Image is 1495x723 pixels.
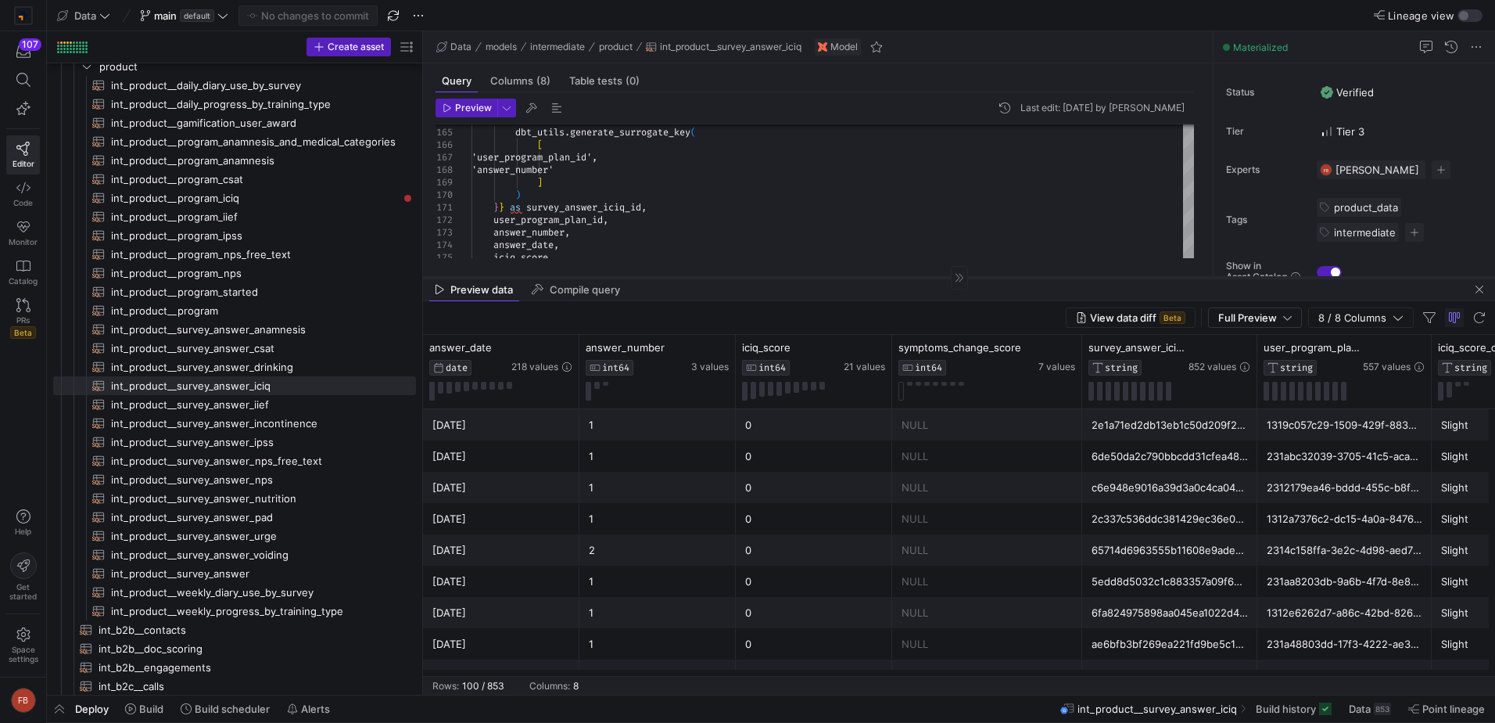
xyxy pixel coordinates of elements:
button: Tier 3 - RegularTier 3 [1317,121,1368,142]
div: [DATE] [432,410,570,441]
div: NULL [902,660,1073,691]
button: Build history [1249,696,1339,722]
span: product [599,41,633,52]
div: ae6bfb3bf269ea221fd9be5c1037a215 [1092,629,1248,660]
span: int_product__survey_answer_iief​​​​​​​​​​ [111,396,398,414]
a: Code [6,174,40,214]
a: int_product__survey_answer_anamnesis​​​​​​​​​​ [53,320,416,339]
a: int_product__program_anamnesis​​​​​​​​​​ [53,151,416,170]
img: Tier 3 - Regular [1321,125,1333,138]
div: [DATE] [432,660,570,691]
div: 1 [589,598,726,628]
div: 107 [19,38,41,51]
a: int_product__survey_answer_ipss​​​​​​​​​​ [53,433,416,451]
span: survey_answer_iciq_id [1088,341,1185,354]
div: 0 [745,504,883,534]
div: Press SPACE to select this row. [53,113,416,132]
div: 0 [745,629,883,660]
div: 1 [589,504,726,534]
span: int_product__program_started​​​​​​​​​​ [111,283,398,301]
span: int_product__survey_answer_csat​​​​​​​​​​ [111,340,398,358]
span: Table tests [569,76,640,86]
span: survey_answer_iciq_id [526,201,641,214]
a: int_product__survey_answer_drinking​​​​​​​​​​ [53,358,416,376]
span: Preview [455,103,492,113]
span: Space settings [9,645,38,664]
a: int_product__survey_answer_pad​​​​​​​​​​ [53,508,416,527]
span: 21 values [844,361,885,372]
div: 231abc32039-3705-41c5-aca0-ab99d5a4130a [1267,441,1422,472]
div: Press SPACE to select this row. [53,677,416,696]
span: int_product__program_ipss​​​​​​​​​​ [111,227,398,245]
span: Verified [1321,86,1374,99]
a: int_product__survey_answer_incontinence​​​​​​​​​​ [53,414,416,433]
div: Press SPACE to select this row. [53,489,416,508]
div: Columns: [529,681,570,692]
button: FB [6,684,40,717]
div: NULL [902,535,1073,566]
div: Press SPACE to select this row. [53,395,416,414]
div: Press SPACE to select this row. [53,76,416,95]
span: Deploy [75,703,109,715]
div: Press SPACE to select this row. [53,583,416,602]
span: int_product__survey_answer_iciq​​​​​​​​​​ [111,377,398,395]
span: int_product__survey_answer_iciq [660,41,801,52]
span: int_b2b__contacts​​​​​​​​​​ [99,621,398,639]
div: 0 [745,410,883,441]
a: int_product__survey_answer​​​​​​​​​​ [53,564,416,583]
span: Build scheduler [195,703,270,715]
img: Verified [1321,86,1333,99]
span: answer_number [493,226,565,239]
div: 65714d6963555b11608e9ade08917387 [1092,535,1248,566]
span: } [499,201,504,214]
a: int_product__program_csat​​​​​​​​​​ [53,170,416,189]
button: Help [6,502,40,543]
div: 0 [745,567,883,597]
span: int_product__weekly_progress_by_training_type​​​​​​​​​​ [111,602,398,620]
div: Press SPACE to select this row. [53,602,416,620]
a: int_product__weekly_diary_use_by_survey​​​​​​​​​​ [53,583,416,602]
span: Get started [9,582,37,601]
span: Columns [490,76,550,86]
div: 0 [745,660,883,691]
a: int_product__program​​​​​​​​​​ [53,301,416,320]
span: INT64 [758,362,786,373]
a: int_product__survey_answer_nutrition​​​​​​​​​​ [53,489,416,508]
span: int_product__weekly_diary_use_by_survey​​​​​​​​​​ [111,584,398,602]
div: Press SPACE to select this row. [53,433,416,451]
span: user_program_plan_id [1264,341,1360,354]
div: 5a107ac772cdc9e8ade2722b436f115e [1092,660,1248,691]
div: 167 [436,151,453,164]
div: FB [11,688,36,713]
div: 168 [436,164,453,176]
div: 1 [589,441,726,472]
div: 231aa8203db-9a6b-4f7d-8e85-84d3903ab199 [1267,567,1422,597]
a: int_product__program_ipss​​​​​​​​​​ [53,226,416,245]
span: , [603,214,608,226]
div: [DATE] [432,441,570,472]
span: , [565,226,570,239]
a: PRsBeta [6,292,40,345]
div: Press SPACE to select this row. [53,226,416,245]
span: int_product__program_nps_free_text​​​​​​​​​​ [111,246,398,264]
span: int_product__survey_answer_drinking​​​​​​​​​​ [111,358,398,376]
span: , [548,251,554,264]
span: int_product__survey_answer_incontinence​​​​​​​​​​ [111,415,398,433]
a: int_product__survey_answer_iief​​​​​​​​​​ [53,395,416,414]
span: int_product__survey_answer_nps_free_text​​​​​​​​​​ [111,452,398,470]
a: int_b2b__engagements​​​​​​​​​​ [53,658,416,677]
span: 'user_program_plan_id', [471,151,597,164]
button: Alerts [280,696,337,722]
span: int_product__program_iciq​​​​​​​​​​ [111,189,398,207]
div: 2c337c536ddc381429ec36e03c6ad310 [1092,504,1248,534]
button: 107 [6,38,40,66]
img: https://storage.googleapis.com/y42-prod-data-exchange/images/RPxujLVyfKs3dYbCaMXym8FJVsr3YB0cxJXX... [16,8,31,23]
span: int_product__survey_answer_nps​​​​​​​​​​ [111,471,398,489]
div: NULL [902,504,1073,534]
span: ( [690,126,696,138]
div: [DATE] [432,629,570,660]
span: Alerts [301,703,330,715]
a: int_product__survey_answer_nps_free_text​​​​​​​​​​ [53,451,416,470]
span: . [565,126,570,138]
div: Press SPACE to select this row. [53,95,416,113]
